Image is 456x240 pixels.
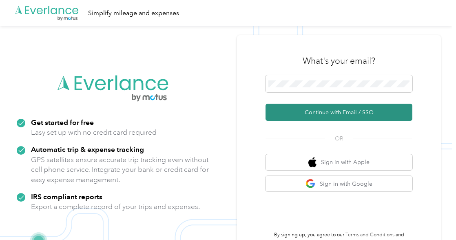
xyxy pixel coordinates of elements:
[31,127,157,138] p: Easy set up with no credit card required
[31,192,102,201] strong: IRS compliant reports
[31,202,200,212] p: Export a complete record of your trips and expenses.
[88,8,179,18] div: Simplify mileage and expenses
[266,176,412,192] button: google logoSign in with Google
[345,232,394,238] a: Terms and Conditions
[266,104,412,121] button: Continue with Email / SSO
[266,154,412,170] button: apple logoSign in with Apple
[305,179,316,189] img: google logo
[308,157,317,167] img: apple logo
[31,145,144,153] strong: Automatic trip & expense tracking
[325,134,353,143] span: OR
[31,118,94,127] strong: Get started for free
[31,155,209,185] p: GPS satellites ensure accurate trip tracking even without cell phone service. Integrate your bank...
[303,55,375,67] h3: What's your email?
